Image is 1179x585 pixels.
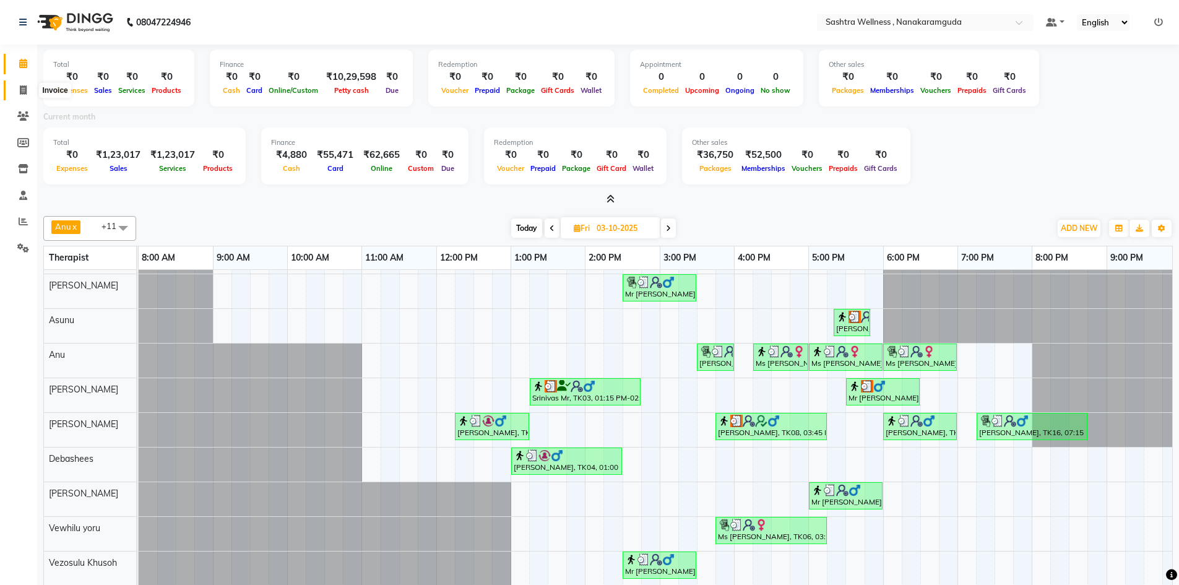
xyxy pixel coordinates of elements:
[437,249,481,267] a: 12:00 PM
[559,164,594,173] span: Package
[829,86,867,95] span: Packages
[1058,220,1100,237] button: ADD NEW
[266,70,321,84] div: ₹0
[368,164,395,173] span: Online
[53,70,91,84] div: ₹0
[640,70,682,84] div: 0
[884,249,923,267] a: 6:00 PM
[438,59,605,70] div: Redemption
[324,164,347,173] span: Card
[115,70,149,84] div: ₹0
[538,70,577,84] div: ₹0
[220,59,403,70] div: Finance
[624,553,695,577] div: Mr [PERSON_NAME], TK05, 02:30 PM-03:30 PM, NEAR BUY VOUCHERS - Aroma Classic Full Body Massage(60...
[49,314,74,326] span: Asunu
[826,164,861,173] span: Prepaids
[53,137,236,148] div: Total
[49,522,100,534] span: Vewhilu yoru
[243,86,266,95] span: Card
[884,415,956,438] div: [PERSON_NAME], TK12, 06:00 PM-07:00 PM, NEAR BUY VOUCHERS - Aroma Classic Full Body Massage(60 mi...
[494,164,527,173] span: Voucher
[954,86,990,95] span: Prepaids
[958,249,997,267] a: 7:00 PM
[220,70,243,84] div: ₹0
[538,86,577,95] span: Gift Cards
[53,59,184,70] div: Total
[145,148,200,162] div: ₹1,23,017
[53,148,91,162] div: ₹0
[280,164,303,173] span: Cash
[136,5,191,40] b: 08047224946
[139,249,178,267] a: 8:00 AM
[49,280,118,291] span: [PERSON_NAME]
[577,70,605,84] div: ₹0
[49,488,118,499] span: [PERSON_NAME]
[861,164,900,173] span: Gift Cards
[512,449,621,473] div: [PERSON_NAME], TK04, 01:00 PM-02:30 PM, CLASSIC MASSAGES -Aromatherapy (90 mins )
[531,380,639,404] div: Srinivas Mr, TK03, 01:15 PM-02:45 PM, CLASSIC MASSAGES -Aromatherapy (90 mins )
[214,249,253,267] a: 9:00 AM
[722,86,758,95] span: Ongoing
[200,164,236,173] span: Products
[55,222,71,232] span: Anu
[810,345,881,369] div: Ms [PERSON_NAME], TK06, 05:00 PM-06:00 PM, FACIALS -Soothing Remedy
[835,311,869,334] div: [PERSON_NAME], TK14, 05:20 PM-05:50 PM, HAIR CUT FOR MEN -Head Massage
[990,86,1029,95] span: Gift Cards
[593,219,655,238] input: 2025-10-03
[149,70,184,84] div: ₹0
[405,164,437,173] span: Custom
[1061,223,1097,233] span: ADD NEW
[149,86,184,95] span: Products
[917,70,954,84] div: ₹0
[660,249,699,267] a: 3:00 PM
[321,70,381,84] div: ₹10,29,598
[1032,249,1071,267] a: 8:00 PM
[382,86,402,95] span: Due
[682,70,722,84] div: 0
[527,164,559,173] span: Prepaid
[692,148,738,162] div: ₹36,750
[847,380,918,404] div: Mr [PERSON_NAME], TK11, 05:30 PM-06:30 PM, CLASSIC MASSAGES -Aromatherapy ( 60 mins )
[1107,249,1146,267] a: 9:00 PM
[826,148,861,162] div: ₹0
[362,249,407,267] a: 11:00 AM
[624,276,695,300] div: Mr [PERSON_NAME], TK05, 02:30 PM-03:30 PM, NEAR BUY VOUCHERS - Aroma Classic Full Body Massage(60...
[738,164,788,173] span: Memberships
[527,148,559,162] div: ₹0
[91,86,115,95] span: Sales
[43,111,95,123] label: Current month
[494,137,657,148] div: Redemption
[884,345,956,369] div: Ms [PERSON_NAME], TK06, 06:00 PM-07:00 PM, THREADING -EYERBROWS
[917,86,954,95] span: Vouchers
[698,345,733,369] div: [PERSON_NAME], TK01, 03:30 PM-04:00 PM, PEDICURE -Classic Pedicure
[243,70,266,84] div: ₹0
[810,484,881,508] div: Mr [PERSON_NAME], TK07, 05:00 PM-06:00 PM, NEAR BUY VOUCHERS - Aroma Classic Full Body Massage(60...
[682,86,722,95] span: Upcoming
[577,86,605,95] span: Wallet
[861,148,900,162] div: ₹0
[758,70,793,84] div: 0
[954,70,990,84] div: ₹0
[738,148,788,162] div: ₹52,500
[594,164,629,173] span: Gift Card
[978,415,1086,438] div: [PERSON_NAME], TK16, 07:15 PM-08:45 PM, CLASSIC MASSAGES -Neck and Back & Shoulder (90 mins )
[381,70,403,84] div: ₹0
[503,70,538,84] div: ₹0
[511,219,542,238] span: Today
[717,415,826,438] div: [PERSON_NAME], TK08, 03:45 PM-05:15 PM, CLASSIC MASSAGES -Deep Tissue Massage (90 mins )
[867,86,917,95] span: Memberships
[758,86,793,95] span: No show
[32,5,116,40] img: logo
[49,557,117,568] span: Vezosulu Khusoh
[640,59,793,70] div: Appointment
[438,70,472,84] div: ₹0
[629,164,657,173] span: Wallet
[53,164,91,173] span: Expenses
[990,70,1029,84] div: ₹0
[271,148,312,162] div: ₹4,880
[717,519,826,542] div: Ms [PERSON_NAME], TK06, 03:45 PM-05:15 PM, CLASSIC MASSAGES -Aromatherapy (90 mins )
[49,453,93,464] span: Debashees
[271,137,459,148] div: Finance
[867,70,917,84] div: ₹0
[71,222,77,232] a: x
